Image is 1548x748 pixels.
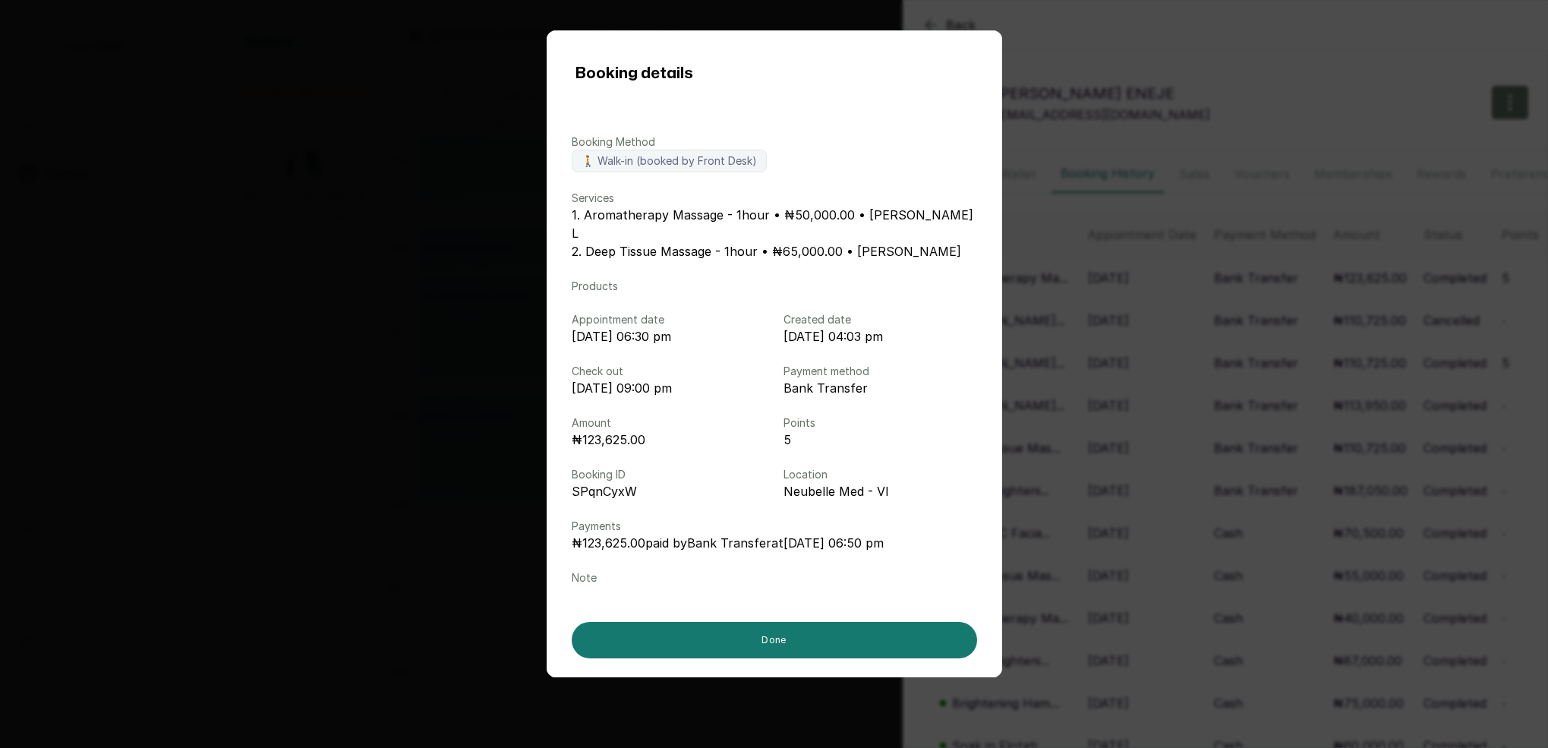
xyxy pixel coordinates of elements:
p: Payment method [783,364,977,379]
p: ₦123,625.00 [572,431,765,449]
p: Booking Method [572,134,977,150]
p: Payments [572,519,977,534]
h1: Booking details [575,62,692,86]
p: Bank Transfer [783,379,977,397]
p: Amount [572,415,765,431]
p: Created date [783,312,977,327]
p: Products [572,279,977,294]
p: Neubelle Med - VI [783,482,977,500]
p: Note [572,570,977,585]
p: ₦123,625.00 paid by Bank Transfer at [DATE] 06:50 pm [572,534,977,552]
p: 2. Deep Tissue Massage - 1hour • ₦65,000.00 • [PERSON_NAME] [572,242,977,260]
p: Appointment date [572,312,765,327]
p: SPqnCyxW [572,482,765,500]
button: Done [572,622,977,658]
label: 🚶 Walk-in (booked by Front Desk) [572,150,767,172]
p: [DATE] 06:30 pm [572,327,765,346]
p: [DATE] 09:00 pm [572,379,765,397]
p: 5 [783,431,977,449]
p: Check out [572,364,765,379]
p: 1. Aromatherapy Massage - 1hour • ₦50,000.00 • [PERSON_NAME] L [572,206,977,242]
p: Points [783,415,977,431]
p: Booking ID [572,467,765,482]
p: [DATE] 04:03 pm [783,327,977,346]
p: Services [572,191,977,206]
p: Location [783,467,977,482]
